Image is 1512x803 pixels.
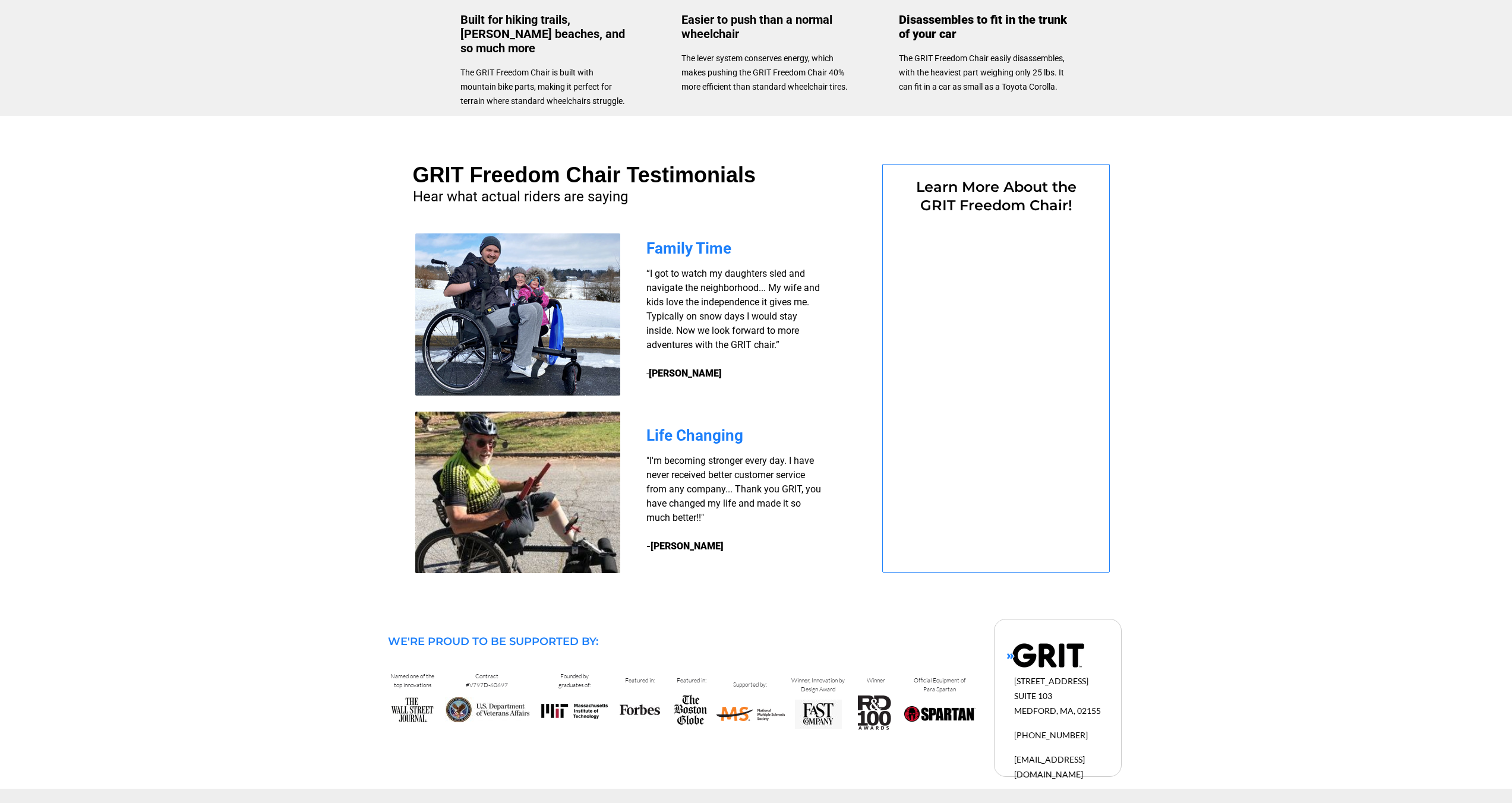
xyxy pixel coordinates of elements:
span: “I got to watch my daughters sled and navigate the neighborhood... My wife and kids love the inde... [646,268,820,379]
span: Supported by: [733,681,767,688]
span: GRIT Freedom Chair Testimonials [413,163,756,187]
span: Life Changing [646,426,743,444]
span: Hear what actual riders are saying [413,188,628,205]
strong: [PERSON_NAME] [649,368,722,379]
span: Founded by graduates of: [558,672,591,689]
span: Easier to push than a normal wheelchair [681,12,832,41]
span: SUITE 103 [1014,691,1052,701]
span: Built for hiking trails, [PERSON_NAME] beaches, and so much more [460,12,625,55]
span: The lever system conserves energy, which makes pushing the GRIT Freedom Chair 40% more efficient ... [681,53,848,91]
span: Contract #V797D-60697 [466,672,508,689]
span: Family Time [646,239,731,257]
span: Learn More About the GRIT Freedom Chair! [916,178,1077,214]
span: Named one of the top innovations [390,672,434,689]
span: Winner, Innovation by Design Award [791,676,845,693]
iframe: Form 0 [902,222,1090,542]
span: The GRIT Freedom Chair is built with mountain bike parts, making it perfect for terrain where sta... [460,68,625,106]
span: "I'm becoming stronger every day. I have never received better customer service from any company.... [646,455,821,523]
span: WE'RE PROUD TO BE SUPPORTED BY: [388,635,598,648]
span: Featured in: [677,676,706,684]
span: [EMAIL_ADDRESS][DOMAIN_NAME] [1014,754,1085,779]
span: MEDFORD, MA, 02155 [1014,706,1101,716]
span: The GRIT Freedom Chair easily disassembles, with the heaviest part weighing only 25 lbs. It can f... [899,53,1065,91]
span: Official Equipment of Para Spartan [914,676,965,693]
span: Disassembles to fit in the trunk of your car [899,12,1067,41]
span: Winner [867,676,885,684]
span: [PHONE_NUMBER] [1014,730,1088,740]
span: [STREET_ADDRESS] [1014,676,1088,686]
strong: -[PERSON_NAME] [646,540,724,552]
span: Featured in: [625,676,655,684]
